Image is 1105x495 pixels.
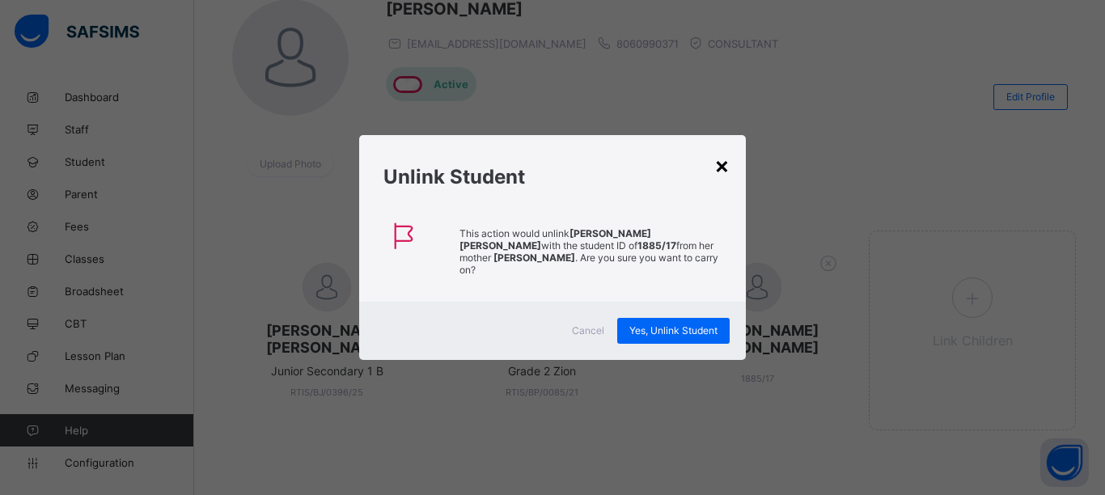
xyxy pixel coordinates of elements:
div: × [714,151,730,179]
p: This action would unlink with the student ID of from her mother . Are you sure you want to carry on? [459,227,730,276]
strong: [PERSON_NAME] [PERSON_NAME] [459,227,651,252]
strong: 1885/17 [637,239,676,252]
span: Yes, Unlink Student [629,324,718,336]
h1: Unlink Student [383,165,722,188]
strong: [PERSON_NAME] [493,252,575,264]
span: Cancel [572,324,604,336]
